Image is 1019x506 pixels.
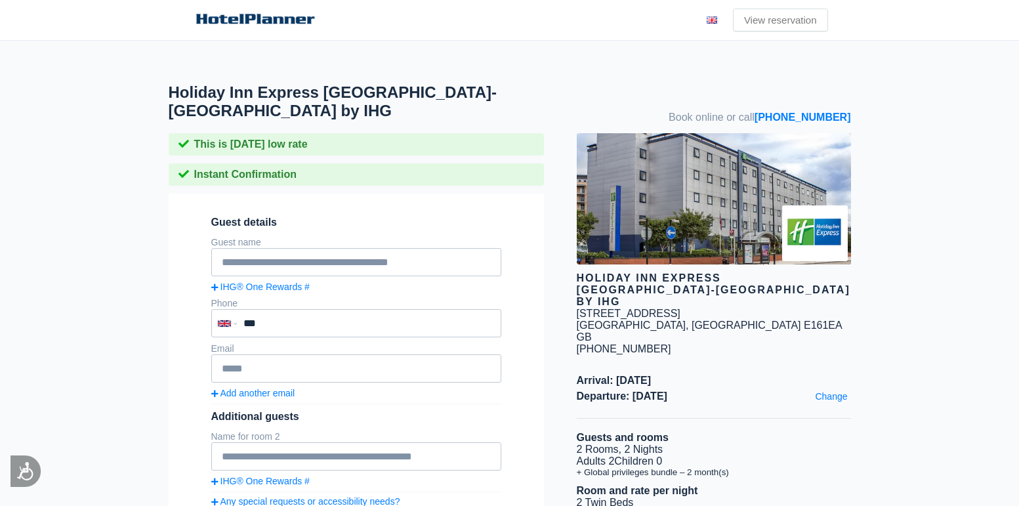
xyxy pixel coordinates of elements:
li: Adults 2 [577,455,851,467]
div: Additional guests [211,411,501,423]
a: IHG® One Rewards # [211,476,501,486]
div: This is [DATE] low rate [169,133,544,156]
b: Room and rate per night [577,485,698,496]
a: Change [812,388,850,405]
img: Brand logo for Holiday Inn Express London-Royal Docks Docklands by IHG [782,205,848,261]
label: Guest name [211,237,261,247]
label: Email [211,343,234,354]
label: Phone [211,298,238,308]
li: + Global privileges bundle – 2 month(s) [577,467,851,477]
span: Book online or call [669,112,850,123]
div: [PHONE_NUMBER] [577,343,851,355]
div: Instant Confirmation [169,163,544,186]
label: Name for room 2 [211,431,280,442]
a: View reservation [733,9,828,32]
div: Holiday Inn Express [GEOGRAPHIC_DATA]-[GEOGRAPHIC_DATA] by IHG [577,272,851,308]
b: Guests and rooms [577,432,669,443]
h1: Holiday Inn Express [GEOGRAPHIC_DATA]-[GEOGRAPHIC_DATA] by IHG [169,83,577,120]
span: Departure: [DATE] [577,390,851,402]
span: Guest details [211,217,501,228]
span: E161EA [804,320,842,331]
span: [GEOGRAPHIC_DATA] [692,320,801,331]
span: Children 0 [614,455,662,467]
img: hotelplannersmaller.png [192,7,320,31]
a: IHG® One Rewards # [211,282,501,292]
span: Arrival: [DATE] [577,375,851,387]
img: hotel image [577,133,851,264]
div: [STREET_ADDRESS] [577,308,680,320]
div: United Kingdom: +44 [213,310,240,336]
span: [GEOGRAPHIC_DATA], [577,320,689,331]
a: [PHONE_NUMBER] [755,112,851,123]
li: 2 Rooms, 2 Nights [577,444,851,455]
span: GB [577,331,592,343]
a: Add another email [211,388,501,398]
